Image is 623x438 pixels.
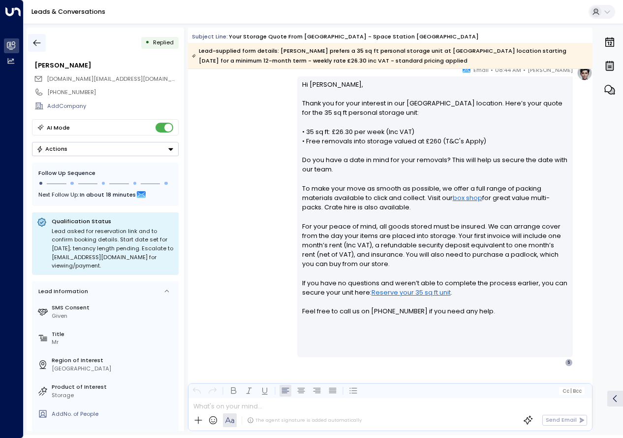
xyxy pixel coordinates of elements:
div: Your storage quote from [GEOGRAPHIC_DATA] - Space Station [GEOGRAPHIC_DATA] [229,33,479,41]
div: Lead Information [35,287,88,296]
div: Mr [52,338,175,346]
span: Cc Bcc [562,388,582,394]
div: S [565,359,573,367]
div: Actions [36,145,67,152]
span: • [523,65,526,75]
span: [PERSON_NAME] [528,65,573,75]
div: Given [52,312,175,320]
div: AI Mode [47,123,70,133]
span: | [570,388,572,394]
span: salehroudi.sr@gmail.com [47,75,179,83]
span: Email [473,65,489,75]
img: profile-logo.png [577,65,592,81]
span: Replied [153,38,174,46]
span: 08:44 AM [495,65,521,75]
label: Area [52,429,175,437]
label: SMS Consent [52,303,175,312]
div: Storage [52,391,175,400]
span: Subject Line: [192,33,228,40]
div: Follow Up Sequence [38,169,172,177]
div: [PHONE_NUMBER] [47,88,178,97]
p: Qualification Status [52,217,174,225]
a: Reserve your 35 sq ft unit [372,288,451,297]
div: Lead asked for reservation link and to confirm booking details. Start date set for [DATE]; tenanc... [52,227,174,270]
button: Actions [32,142,179,156]
a: Leads & Conversations [31,7,105,16]
a: box shop [453,193,482,202]
label: Title [52,330,175,338]
label: Region of Interest [52,356,175,365]
div: AddCompany [47,102,178,110]
button: Cc|Bcc [559,387,585,395]
div: Lead-supplied form details: [PERSON_NAME] prefers a 35 sq ft personal storage unit at [GEOGRAPHIC... [192,46,588,66]
div: The agent signature is added automatically [247,417,362,424]
button: Redo [207,385,218,397]
label: Product of Interest [52,383,175,391]
span: [DOMAIN_NAME][EMAIL_ADDRESS][DOMAIN_NAME] [47,75,189,83]
div: [GEOGRAPHIC_DATA] [52,365,175,373]
p: Hi [PERSON_NAME], Thank you for your interest in our [GEOGRAPHIC_DATA] location. Here’s your quot... [302,80,568,326]
div: AddNo. of People [52,410,175,418]
span: • [491,65,493,75]
button: Undo [191,385,203,397]
div: [PERSON_NAME] [34,61,178,70]
div: • [145,35,150,50]
div: Button group with a nested menu [32,142,179,156]
div: Next Follow Up: [38,189,172,200]
span: In about 18 minutes [80,189,136,200]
